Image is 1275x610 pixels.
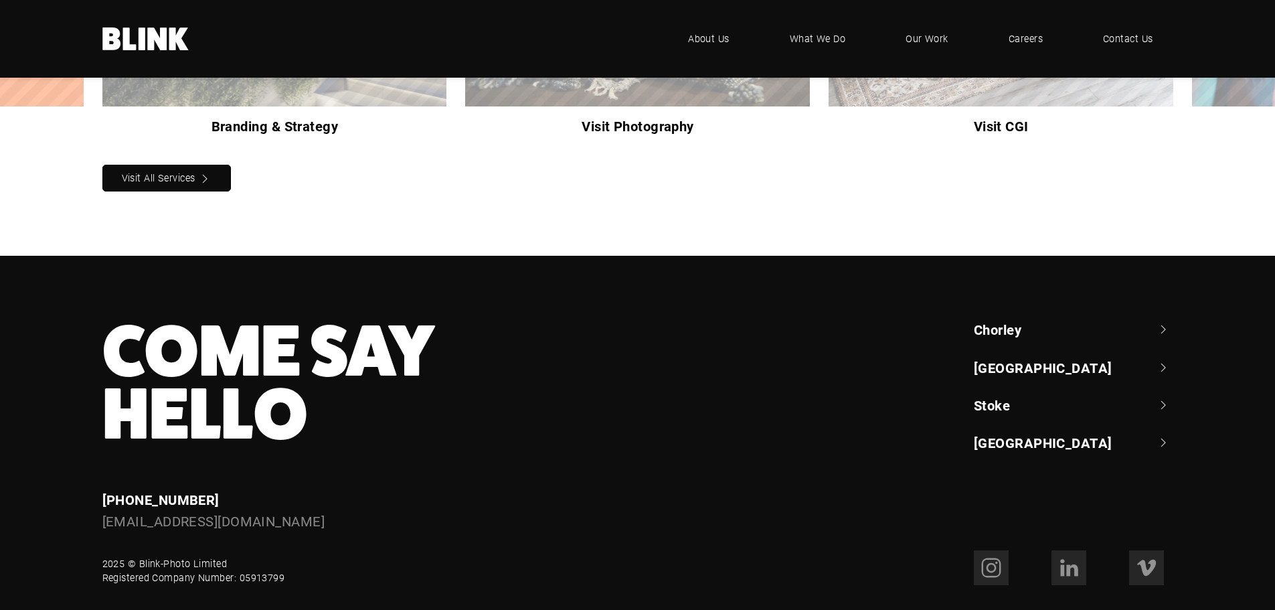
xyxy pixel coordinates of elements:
span: Our Work [906,31,948,46]
span: About Us [688,31,730,46]
a: Home [102,27,189,50]
a: Chorley [974,320,1173,339]
a: What We Do [770,19,866,59]
a: Contact Us [1083,19,1173,59]
span: Contact Us [1103,31,1153,46]
nobr: Visit All Services [122,171,195,184]
a: [PHONE_NUMBER] [102,491,220,508]
h3: Come Say Hello [102,320,738,446]
div: 2025 © Blink-Photo Limited Registered Company Number: 05913799 [102,556,285,585]
a: [GEOGRAPHIC_DATA] [974,433,1173,452]
h3: Visit Photography [465,116,810,137]
span: What We Do [790,31,846,46]
a: Careers [989,19,1063,59]
h3: Visit CGI [829,116,1173,137]
a: [EMAIL_ADDRESS][DOMAIN_NAME] [102,512,325,530]
a: Visit All Services [102,165,232,192]
h3: Branding & Strategy [102,116,447,137]
a: Stoke [974,396,1173,414]
a: Our Work [885,19,968,59]
span: Careers [1009,31,1043,46]
a: About Us [668,19,750,59]
a: [GEOGRAPHIC_DATA] [974,358,1173,377]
